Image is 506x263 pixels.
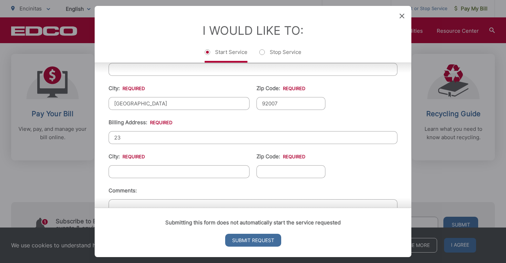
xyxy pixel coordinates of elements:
[259,49,301,63] label: Stop Service
[109,153,145,160] label: City:
[256,85,305,91] label: Zip Code:
[109,188,137,194] label: Comments:
[203,23,303,38] label: I Would Like To:
[256,153,305,160] label: Zip Code:
[165,219,341,226] strong: Submitting this form does not automatically start the service requested
[205,49,247,63] label: Start Service
[109,85,145,91] label: City:
[225,234,281,247] input: Submit Request
[109,119,172,126] label: Billing Address:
